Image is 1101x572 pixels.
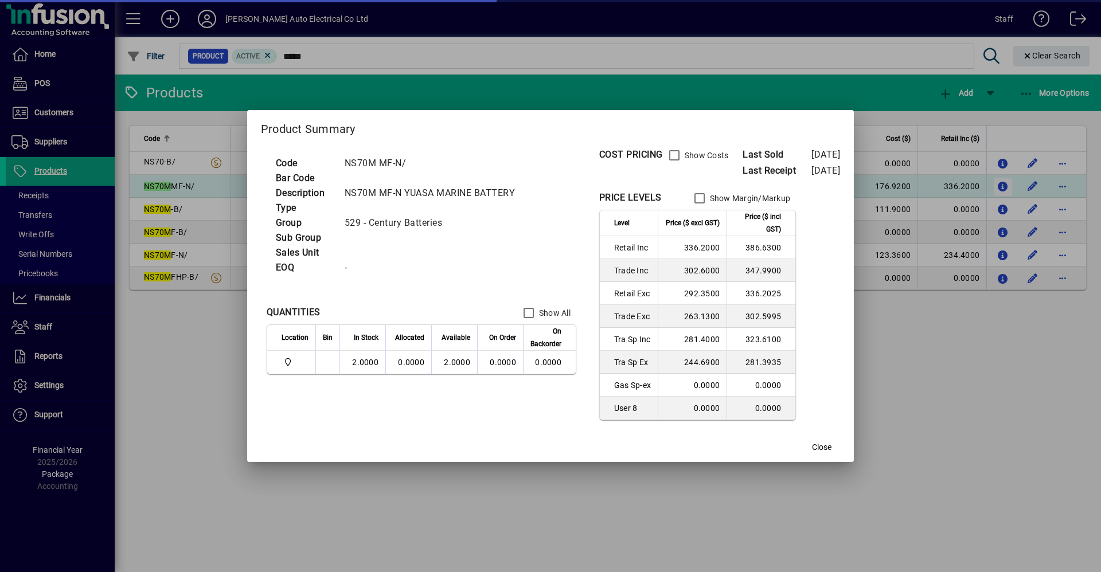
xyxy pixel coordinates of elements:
[708,193,791,204] label: Show Margin/Markup
[354,331,378,344] span: In Stock
[658,328,727,351] td: 281.4000
[282,331,309,344] span: Location
[339,351,385,374] td: 2.0000
[666,217,720,229] span: Price ($ excl GST)
[339,156,529,171] td: NS70M MF-N/
[537,307,571,319] label: Show All
[530,325,561,350] span: On Backorder
[614,334,651,345] span: Tra Sp Inc
[270,201,339,216] td: Type
[489,331,516,344] span: On Order
[614,217,630,229] span: Level
[727,236,795,259] td: 386.6300
[614,356,651,368] span: Tra Sp Ex
[614,379,651,391] span: Gas Sp-ex
[523,351,576,374] td: 0.0000
[270,230,339,245] td: Sub Group
[727,374,795,397] td: 0.0000
[727,259,795,282] td: 347.9900
[734,210,781,236] span: Price ($ incl GST)
[614,242,651,253] span: Retail Inc
[247,110,854,143] h2: Product Summary
[658,305,727,328] td: 263.1300
[727,282,795,305] td: 336.2025
[614,311,651,322] span: Trade Exc
[811,149,840,160] span: [DATE]
[812,441,831,453] span: Close
[599,191,662,205] div: PRICE LEVELS
[727,351,795,374] td: 281.3935
[395,331,424,344] span: Allocated
[270,245,339,260] td: Sales Unit
[270,171,339,186] td: Bar Code
[743,164,811,178] span: Last Receipt
[658,351,727,374] td: 244.6900
[339,216,529,230] td: 529 - Century Batteries
[270,186,339,201] td: Description
[614,265,651,276] span: Trade Inc
[490,358,516,367] span: 0.0000
[270,156,339,171] td: Code
[267,305,321,319] div: QUANTITIES
[323,331,333,344] span: Bin
[727,305,795,328] td: 302.5995
[658,236,727,259] td: 336.2000
[658,259,727,282] td: 302.6000
[385,351,431,374] td: 0.0000
[803,437,840,457] button: Close
[339,260,529,275] td: -
[727,328,795,351] td: 323.6100
[599,148,663,162] div: COST PRICING
[743,148,811,162] span: Last Sold
[431,351,477,374] td: 2.0000
[270,216,339,230] td: Group
[442,331,470,344] span: Available
[614,402,651,414] span: User 8
[270,260,339,275] td: EOQ
[339,186,529,201] td: NS70M MF-N YUASA MARINE BATTERY
[811,165,840,176] span: [DATE]
[658,282,727,305] td: 292.3500
[658,374,727,397] td: 0.0000
[614,288,651,299] span: Retail Exc
[682,150,729,161] label: Show Costs
[727,397,795,420] td: 0.0000
[658,397,727,420] td: 0.0000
